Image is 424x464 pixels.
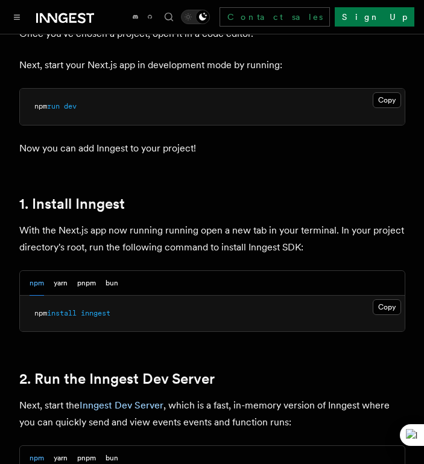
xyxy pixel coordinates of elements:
[47,309,77,317] span: install
[77,271,96,296] button: pnpm
[54,271,68,296] button: yarn
[373,92,401,108] button: Copy
[64,102,77,110] span: dev
[373,299,401,315] button: Copy
[19,57,405,74] p: Next, start your Next.js app in development mode by running:
[30,271,44,296] button: npm
[19,140,405,157] p: Now you can add Inngest to your project!
[19,370,215,387] a: 2. Run the Inngest Dev Server
[10,10,24,24] button: Toggle navigation
[220,7,330,27] a: Contact sales
[47,102,60,110] span: run
[19,397,405,431] p: Next, start the , which is a fast, in-memory version of Inngest where you can quickly send and vi...
[80,399,163,411] a: Inngest Dev Server
[106,271,118,296] button: bun
[19,195,125,212] a: 1. Install Inngest
[19,222,405,256] p: With the Next.js app now running running open a new tab in your terminal. In your project directo...
[181,10,210,24] button: Toggle dark mode
[162,10,176,24] button: Find something...
[34,309,47,317] span: npm
[335,7,414,27] a: Sign Up
[81,309,110,317] span: inngest
[34,102,47,110] span: npm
